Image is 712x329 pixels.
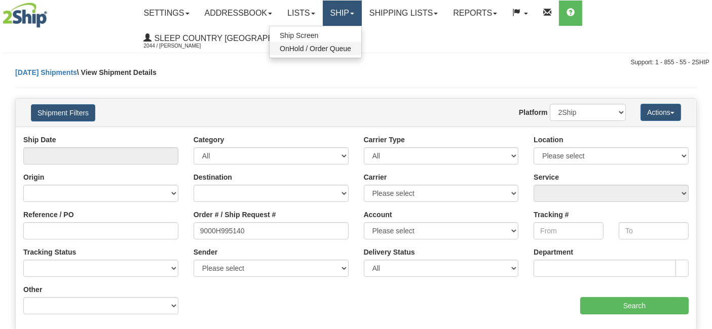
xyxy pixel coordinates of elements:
[280,45,351,53] span: OnHold / Order Queue
[270,42,361,55] a: OnHold / Order Queue
[362,1,445,26] a: Shipping lists
[31,104,95,121] button: Shipment Filters
[534,135,563,145] label: Location
[641,104,681,121] button: Actions
[23,210,74,220] label: Reference / PO
[152,34,309,43] span: Sleep Country [GEOGRAPHIC_DATA]
[3,3,47,28] img: logo2044.jpg
[534,172,559,182] label: Service
[280,1,322,26] a: Lists
[194,135,224,145] label: Category
[194,247,217,257] label: Sender
[197,1,280,26] a: Addressbook
[144,41,220,51] span: 2044 / [PERSON_NAME]
[194,210,276,220] label: Order # / Ship Request #
[23,247,76,257] label: Tracking Status
[77,68,157,76] span: \ View Shipment Details
[534,247,573,257] label: Department
[445,1,505,26] a: Reports
[15,68,77,76] a: [DATE] Shipments
[194,172,232,182] label: Destination
[23,284,42,295] label: Other
[323,1,362,26] a: Ship
[534,222,604,239] input: From
[364,247,415,257] label: Delivery Status
[280,31,318,39] span: Ship Screen
[364,172,387,182] label: Carrier
[23,135,56,145] label: Ship Date
[619,222,689,239] input: To
[364,135,405,145] label: Carrier Type
[136,1,197,26] a: Settings
[580,297,689,314] input: Search
[519,107,548,117] label: Platform
[23,172,44,182] label: Origin
[534,210,569,220] label: Tracking #
[3,58,709,67] div: Support: 1 - 855 - 55 - 2SHIP
[270,29,361,42] a: Ship Screen
[136,26,322,51] a: Sleep Country [GEOGRAPHIC_DATA] 2044 / [PERSON_NAME]
[364,210,392,220] label: Account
